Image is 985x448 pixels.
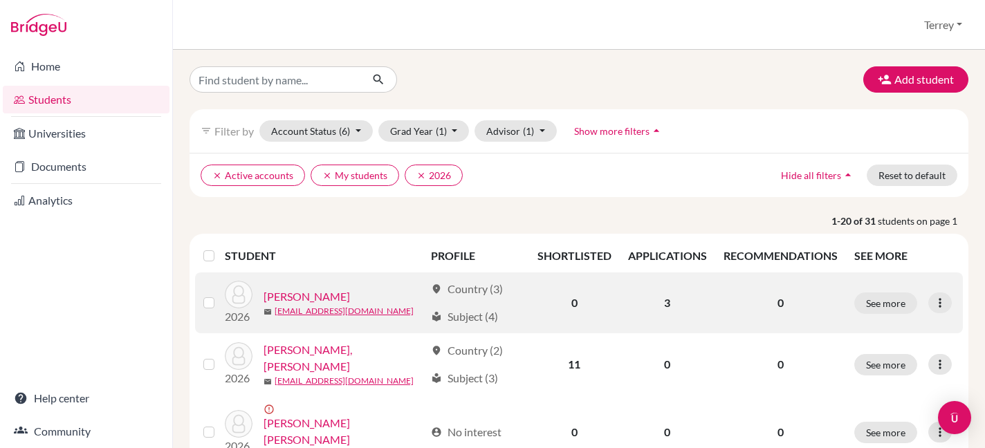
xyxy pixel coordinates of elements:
img: Baird, Fiona [225,281,252,308]
i: arrow_drop_up [841,168,855,182]
button: See more [854,422,917,443]
a: [EMAIL_ADDRESS][DOMAIN_NAME] [275,375,414,387]
span: Show more filters [574,125,650,137]
span: students on page 1 [878,214,968,228]
div: No interest [431,424,501,440]
a: Students [3,86,169,113]
span: error_outline [264,404,277,415]
th: STUDENT [225,239,423,272]
p: 2026 [225,370,252,386]
span: account_circle [431,427,442,438]
button: See more [854,292,917,314]
button: Hide all filtersarrow_drop_up [769,165,867,186]
button: Show more filtersarrow_drop_up [562,120,675,142]
p: 0 [724,356,838,373]
i: clear [322,171,332,180]
a: [PERSON_NAME], [PERSON_NAME] [264,342,425,375]
span: (1) [436,125,447,137]
button: Account Status(6) [259,120,373,142]
a: Universities [3,120,169,147]
input: Find student by name... [190,66,361,93]
th: SHORTLISTED [529,239,620,272]
span: location_on [431,283,442,295]
td: 11 [529,333,620,395]
a: [EMAIL_ADDRESS][DOMAIN_NAME] [275,305,414,317]
th: RECOMMENDATIONS [715,239,846,272]
i: arrow_drop_up [650,124,663,138]
p: 2026 [225,308,252,325]
span: Filter by [214,124,254,138]
span: local_library [431,373,442,384]
span: Hide all filters [781,169,841,181]
div: Country (2) [431,342,503,359]
span: mail [264,308,272,316]
div: Subject (3) [431,370,498,386]
button: clearMy students [311,165,399,186]
span: location_on [431,345,442,356]
button: See more [854,354,917,375]
a: Documents [3,153,169,180]
th: SEE MORE [846,239,963,272]
span: local_library [431,311,442,322]
a: Analytics [3,187,169,214]
div: Subject (4) [431,308,498,325]
button: Add student [863,66,968,93]
span: (6) [339,125,350,137]
p: 0 [724,295,838,311]
i: clear [212,171,222,180]
p: 0 [724,424,838,440]
button: clearActive accounts [201,165,305,186]
strong: 1-20 of 31 [831,214,878,228]
a: Community [3,418,169,445]
a: Home [3,53,169,80]
td: 0 [529,272,620,333]
i: clear [416,171,426,180]
button: Advisor(1) [475,120,557,142]
button: Reset to default [867,165,957,186]
th: PROFILE [423,239,529,272]
button: Grad Year(1) [378,120,470,142]
td: 3 [620,272,715,333]
a: [PERSON_NAME] [PERSON_NAME] [264,415,425,448]
span: (1) [523,125,534,137]
i: filter_list [201,125,212,136]
button: Terrey [918,12,968,38]
a: Help center [3,384,169,412]
div: Country (3) [431,281,503,297]
button: clear2026 [405,165,463,186]
img: Bridge-U [11,14,66,36]
span: mail [264,377,272,386]
img: Budworth, Campbell Leigh [225,342,252,370]
div: Open Intercom Messenger [938,401,971,434]
a: [PERSON_NAME] [264,288,350,305]
th: APPLICATIONS [620,239,715,272]
td: 0 [620,333,715,395]
img: Cheong, Aidan Chi Hoong [225,410,252,438]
